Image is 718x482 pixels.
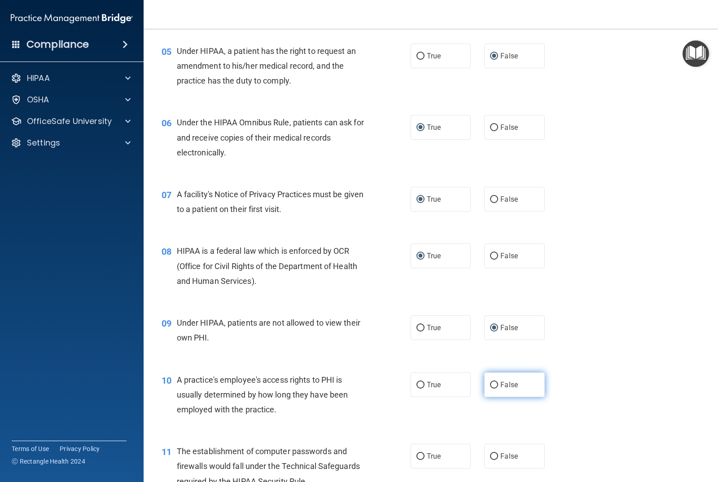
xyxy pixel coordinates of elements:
[177,118,364,157] span: Under the HIPAA Omnibus Rule, patients can ask for and receive copies of their medical records el...
[162,375,171,386] span: 10
[162,190,171,200] span: 07
[11,116,131,127] a: OfficeSafe University
[490,53,498,60] input: False
[27,137,60,148] p: Settings
[416,382,425,389] input: True
[416,325,425,332] input: True
[162,447,171,457] span: 11
[427,195,441,203] span: True
[500,195,518,203] span: False
[427,52,441,60] span: True
[11,73,131,84] a: HIPAA
[416,253,425,260] input: True
[162,46,171,57] span: 05
[162,246,171,257] span: 08
[416,53,425,60] input: True
[12,457,85,466] span: Ⓒ Rectangle Health 2024
[490,325,498,332] input: False
[177,375,348,414] span: A practice's employee's access rights to PHI is usually determined by how long they have been emp...
[11,137,131,148] a: Settings
[427,252,441,260] span: True
[490,124,498,131] input: False
[490,453,498,460] input: False
[27,73,50,84] p: HIPAA
[26,38,89,51] h4: Compliance
[11,94,131,105] a: OSHA
[490,253,498,260] input: False
[11,9,133,27] img: PMB logo
[177,46,356,85] span: Under HIPAA, a patient has the right to request an amendment to his/her medical record, and the p...
[490,196,498,203] input: False
[162,118,171,128] span: 06
[27,116,112,127] p: OfficeSafe University
[500,380,518,389] span: False
[427,380,441,389] span: True
[683,40,709,67] button: Open Resource Center
[177,318,360,342] span: Under HIPAA, patients are not allowed to view their own PHI.
[427,323,441,332] span: True
[60,444,100,453] a: Privacy Policy
[27,94,49,105] p: OSHA
[416,453,425,460] input: True
[12,444,49,453] a: Terms of Use
[500,323,518,332] span: False
[500,252,518,260] span: False
[500,123,518,132] span: False
[490,382,498,389] input: False
[177,246,357,285] span: HIPAA is a federal law which is enforced by OCR (Office for Civil Rights of the Department of Hea...
[500,452,518,460] span: False
[427,452,441,460] span: True
[162,318,171,329] span: 09
[177,190,363,214] span: A facility's Notice of Privacy Practices must be given to a patient on their first visit.
[427,123,441,132] span: True
[563,418,707,454] iframe: Drift Widget Chat Controller
[416,196,425,203] input: True
[500,52,518,60] span: False
[416,124,425,131] input: True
